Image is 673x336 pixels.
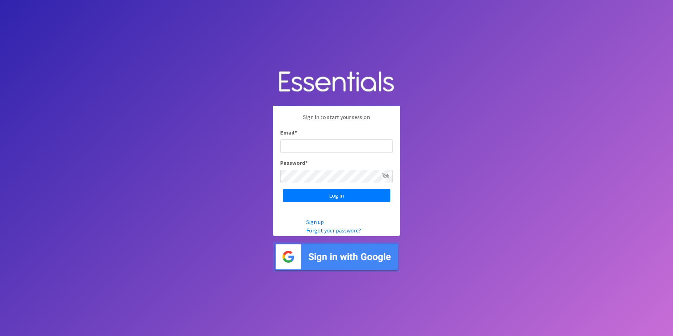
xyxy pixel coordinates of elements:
[280,128,297,137] label: Email
[273,242,400,272] img: Sign in with Google
[305,159,308,166] abbr: required
[273,64,400,100] img: Human Essentials
[306,218,324,225] a: Sign up
[280,158,308,167] label: Password
[280,113,393,128] p: Sign in to start your session
[283,189,390,202] input: Log in
[306,227,361,234] a: Forgot your password?
[295,129,297,136] abbr: required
